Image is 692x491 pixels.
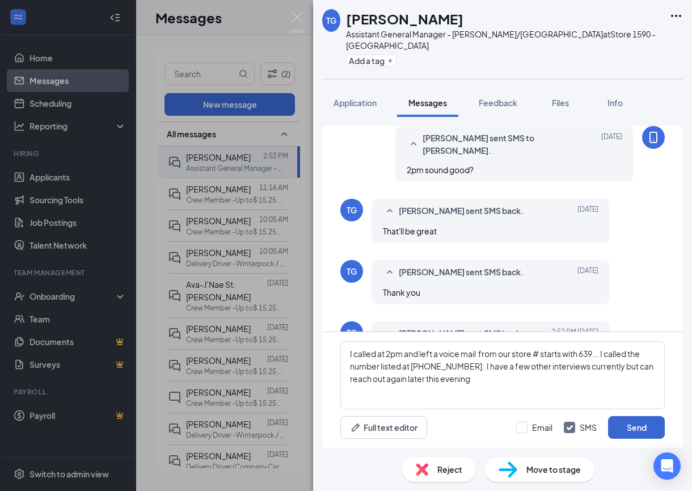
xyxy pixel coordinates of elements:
[383,204,396,218] svg: SmallChevronUp
[383,266,396,279] svg: SmallChevronUp
[399,327,524,341] span: [PERSON_NAME] sent SMS back.
[479,98,517,108] span: Feedback
[577,204,598,218] span: [DATE]
[653,452,681,480] div: Open Intercom Messenger
[552,98,569,108] span: Files
[383,327,396,341] svg: SmallChevronUp
[551,327,598,341] span: [DATE] 2:52 PM
[350,422,361,433] svg: Pen
[399,204,524,218] span: [PERSON_NAME] sent SMS back.
[347,327,357,338] div: TG
[526,463,581,476] span: Move to stage
[423,132,571,157] span: [PERSON_NAME] sent SMS to [PERSON_NAME].
[326,15,336,26] div: TG
[407,165,474,175] span: 2pm sound good?
[601,132,622,157] span: [DATE]
[399,266,524,279] span: [PERSON_NAME] sent SMS back.
[340,341,665,409] textarea: I called at 2pm and left a voice mail from our store # starts with 639... I called the number lis...
[669,9,683,23] svg: Ellipses
[334,98,377,108] span: Application
[383,287,420,297] span: Thank you
[577,266,598,279] span: [DATE]
[346,28,664,51] div: Assistant General Manager - [PERSON_NAME]/[GEOGRAPHIC_DATA] at Store 1590 - [GEOGRAPHIC_DATA]
[608,416,665,439] button: Send
[407,137,420,151] svg: SmallChevronUp
[607,98,623,108] span: Info
[346,54,396,66] button: PlusAdd a tag
[347,266,357,277] div: TG
[347,204,357,216] div: TG
[437,463,462,476] span: Reject
[346,9,463,28] h1: [PERSON_NAME]
[340,416,427,439] button: Full text editorPen
[387,57,394,64] svg: Plus
[647,131,660,144] svg: MobileSms
[383,226,437,236] span: That'll be great
[408,98,447,108] span: Messages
